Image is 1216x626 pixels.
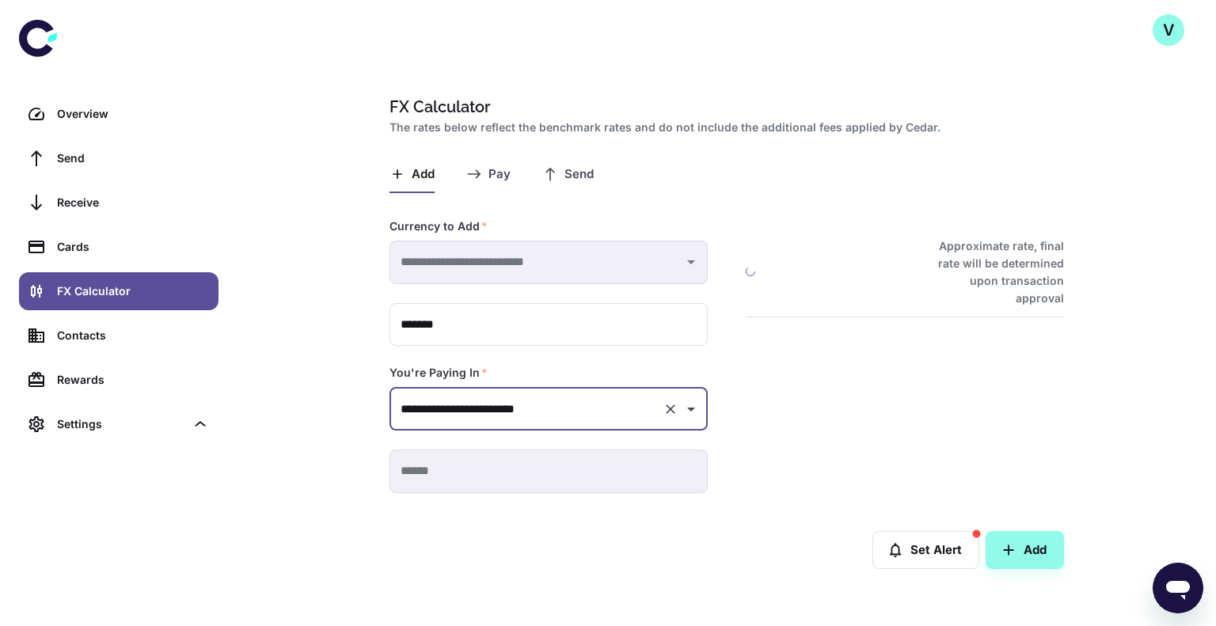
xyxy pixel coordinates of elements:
button: Add [986,531,1064,569]
div: Cards [57,238,209,256]
span: Pay [488,167,511,182]
h1: FX Calculator [389,95,1058,119]
div: Overview [57,105,209,123]
a: Overview [19,95,218,133]
label: You're Paying In [389,365,488,381]
a: Contacts [19,317,218,355]
button: Clear [659,398,682,420]
div: Rewards [57,371,209,389]
h2: The rates below reflect the benchmark rates and do not include the additional fees applied by Cedar. [389,119,1058,136]
a: FX Calculator [19,272,218,310]
h6: Approximate rate, final rate will be determined upon transaction approval [921,237,1064,307]
button: Set Alert [872,531,979,569]
a: Rewards [19,361,218,399]
a: Receive [19,184,218,222]
span: Send [564,167,594,182]
div: Send [57,150,209,167]
iframe: Button to launch messaging window [1153,563,1203,613]
label: Currency to Add [389,218,488,234]
button: V [1153,14,1184,46]
span: Add [412,167,435,182]
div: Settings [57,415,185,433]
a: Send [19,139,218,177]
button: Open [680,398,702,420]
div: Receive [57,194,209,211]
div: Contacts [57,327,209,344]
div: Settings [19,405,218,443]
a: Cards [19,228,218,266]
div: FX Calculator [57,283,209,300]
